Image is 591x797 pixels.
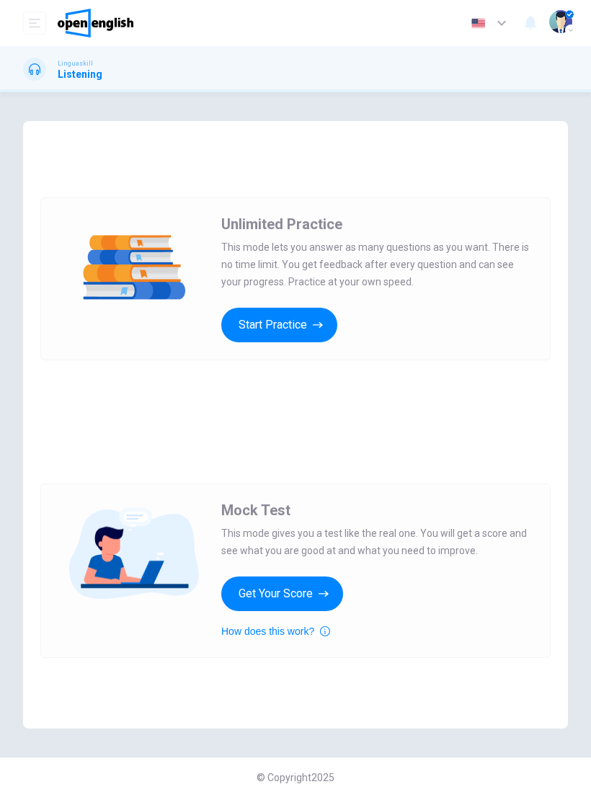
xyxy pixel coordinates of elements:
[221,525,533,559] span: This mode gives you a test like the real one. You will get a score and see what you are good at a...
[221,308,337,342] button: Start Practice
[257,772,334,783] span: © Copyright 2025
[221,623,330,640] button: How does this work?
[221,215,342,233] span: Unlimited Practice
[58,58,93,68] span: Linguaskill
[469,18,487,29] img: en
[23,12,46,35] button: open mobile menu
[58,9,133,37] img: OpenEnglish logo
[58,68,102,80] h1: Listening
[221,576,343,611] button: Get Your Score
[221,239,533,290] span: This mode lets you answer as many questions as you want. There is no time limit. You get feedback...
[221,502,290,519] span: Mock Test
[549,10,572,33] img: Profile picture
